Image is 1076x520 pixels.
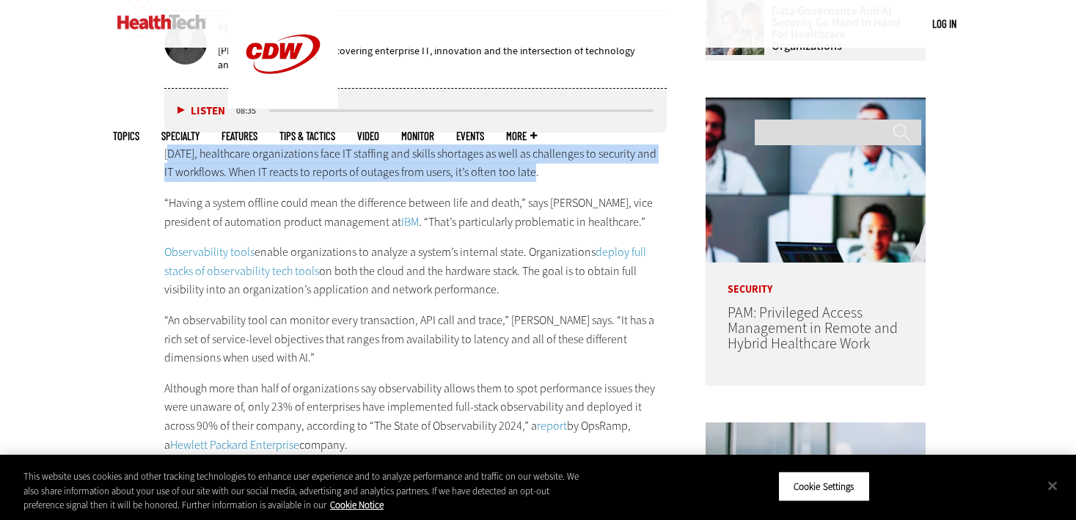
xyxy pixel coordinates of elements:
[164,243,667,299] p: enable organizations to analyze a system’s internal state. Organizations on both the cloud and th...
[728,303,898,354] a: PAM: Privileged Access Management in Remote and Hybrid Healthcare Work
[164,244,255,260] a: Observability tools
[330,499,384,511] a: More information about your privacy
[164,194,667,231] p: “Having a system offline could mean the difference between life and death,” says [PERSON_NAME], v...
[932,17,956,30] a: Log in
[706,98,926,263] img: remote call with care team
[456,131,484,142] a: Events
[537,418,567,433] a: report
[23,469,592,513] div: This website uses cookies and other tracking technologies to enhance user experience and to analy...
[401,131,434,142] a: MonITor
[164,311,667,367] p: “An observability tool can monitor every transaction, API call and trace,” [PERSON_NAME] says. “I...
[706,263,926,295] p: Security
[506,131,537,142] span: More
[113,131,139,142] span: Topics
[161,131,200,142] span: Specialty
[170,437,299,453] a: Hewlett Packard Enterprise
[164,144,667,182] p: [DATE], healthcare organizations face IT staffing and skills shortages as well as challenges to s...
[357,131,379,142] a: Video
[1036,469,1069,502] button: Close
[117,15,206,29] img: Home
[778,471,870,502] button: Cookie Settings
[279,131,335,142] a: Tips & Tactics
[222,131,257,142] a: Features
[401,214,419,230] a: IBM
[164,379,667,454] p: Although more than half of organizations say observability allows them to spot performance issues...
[932,16,956,32] div: User menu
[164,244,646,279] a: deploy full stacks of observability tech tools
[228,97,338,112] a: CDW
